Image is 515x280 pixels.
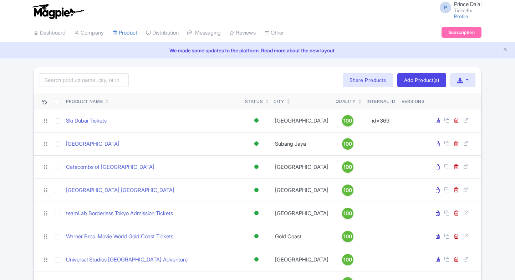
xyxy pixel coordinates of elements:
[253,254,260,265] div: Active
[271,132,333,155] td: Subang Jaya
[440,2,451,13] span: P
[336,115,360,126] a: 100
[343,186,352,194] span: 100
[229,23,256,43] a: Reviews
[253,231,260,242] div: Active
[503,46,508,54] button: Close announcement
[264,23,284,43] a: Other
[363,93,399,109] th: Internal ID
[343,163,352,171] span: 100
[271,248,333,271] td: [GEOGRAPHIC_DATA]
[454,13,468,19] a: Profile
[343,117,352,125] span: 100
[435,1,481,13] a: P Prince Dalal TicketEx
[66,140,119,148] a: [GEOGRAPHIC_DATA]
[187,23,221,43] a: Messaging
[397,73,446,87] a: Add Product(s)
[336,138,360,150] a: 100
[336,185,360,196] a: 100
[454,1,481,7] span: Prince Dalal
[66,209,173,218] a: teamLab Borderless Tokyo Admission Tickets
[363,109,399,132] td: id=369
[253,115,260,126] div: Active
[343,73,393,87] a: Share Products
[343,256,352,264] span: 100
[74,23,104,43] a: Company
[146,23,179,43] a: Distribution
[274,98,284,105] div: City
[253,139,260,149] div: Active
[343,233,352,240] span: 100
[4,47,511,54] a: We made some updates to the platform. Read more about the new layout
[271,109,333,132] td: [GEOGRAPHIC_DATA]
[336,254,360,265] a: 100
[253,185,260,195] div: Active
[336,98,356,105] div: Quality
[66,233,173,241] a: Warner Bros. Movie World Gold Coast Tickets
[112,23,137,43] a: Product
[66,98,103,105] div: Product Name
[40,73,129,87] input: Search product name, city, or interal id
[271,178,333,202] td: [GEOGRAPHIC_DATA]
[336,161,360,173] a: 100
[271,155,333,178] td: [GEOGRAPHIC_DATA]
[66,163,154,171] a: Catacombs of [GEOGRAPHIC_DATA]
[245,98,263,105] div: Status
[66,117,107,125] a: Ski Dubai Tickets
[336,208,360,219] a: 100
[271,225,333,248] td: Gold Coast
[253,208,260,218] div: Active
[399,93,428,109] th: Versions
[343,140,352,148] span: 100
[336,231,360,242] a: 100
[30,4,85,19] img: logo-ab69f6fb50320c5b225c76a69d11143b.png
[34,23,66,43] a: Dashboard
[454,8,481,13] small: TicketEx
[253,162,260,172] div: Active
[343,209,352,217] span: 100
[271,202,333,225] td: [GEOGRAPHIC_DATA]
[66,256,188,264] a: Universal Studios [GEOGRAPHIC_DATA] Adventure
[66,186,174,195] a: [GEOGRAPHIC_DATA] [GEOGRAPHIC_DATA]
[442,27,481,38] a: Subscription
